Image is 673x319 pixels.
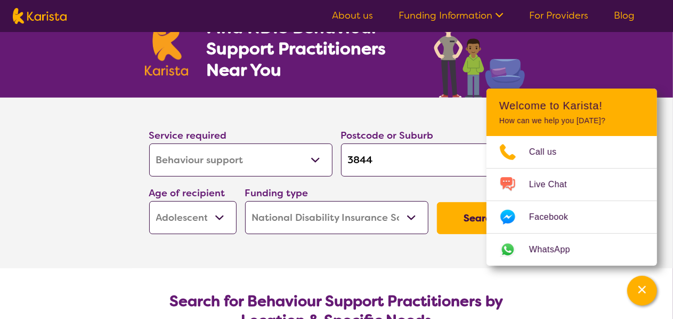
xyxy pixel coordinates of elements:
img: Karista logo [13,8,67,24]
p: How can we help you [DATE]? [499,116,644,125]
span: WhatsApp [529,242,583,258]
a: Funding Information [399,9,504,22]
a: For Providers [529,9,588,22]
a: Blog [614,9,635,22]
img: behaviour-support [431,4,529,98]
h2: Welcome to Karista! [499,99,644,112]
img: Karista logo [145,18,189,76]
label: Funding type [245,187,309,200]
ul: Choose channel [486,136,657,266]
label: Postcode or Suburb [341,129,434,142]
span: Live Chat [529,177,580,193]
label: Service required [149,129,227,142]
span: Call us [529,144,570,160]
span: Facebook [529,209,581,225]
a: About us [332,9,373,22]
h1: Find NDIS Behaviour Support Practitioners Near You [206,17,412,81]
button: Search [437,202,524,234]
input: Type [341,143,524,177]
label: Age of recipient [149,187,225,200]
button: Channel Menu [627,276,657,306]
div: Channel Menu [486,89,657,266]
a: Web link opens in a new tab. [486,234,657,266]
